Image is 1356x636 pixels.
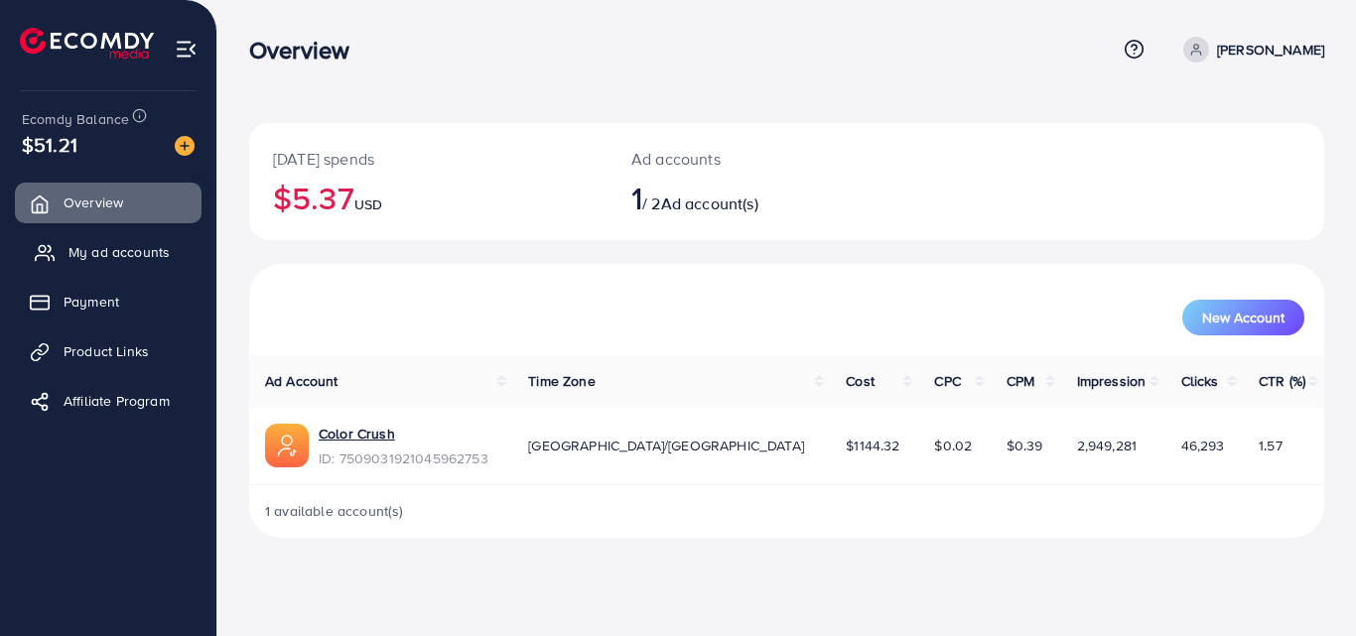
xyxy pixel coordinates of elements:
[1175,37,1324,63] a: [PERSON_NAME]
[1259,436,1283,455] span: 1.57
[1007,371,1034,391] span: CPM
[319,448,488,468] span: ID: 7509031921045962753
[1007,436,1043,455] span: $0.39
[249,36,365,64] h3: Overview
[64,391,170,411] span: Affiliate Program
[319,424,395,444] a: Color Crush
[1077,436,1137,455] span: 2,949,281
[631,175,642,220] span: 1
[631,179,853,216] h2: / 2
[1259,371,1305,391] span: CTR (%)
[846,436,899,455] span: $1144.32
[273,147,584,171] p: [DATE] spends
[631,147,853,171] p: Ad accounts
[846,371,875,391] span: Cost
[273,179,584,216] h2: $5.37
[20,28,154,59] img: logo
[265,424,309,467] img: ic-ads-acc.e4c84228.svg
[661,192,758,214] span: Ad account(s)
[934,436,972,455] span: $0.02
[22,109,129,129] span: Ecomdy Balance
[1202,311,1285,324] span: New Account
[1181,436,1225,455] span: 46,293
[1077,371,1147,391] span: Impression
[354,194,382,214] span: USD
[15,331,202,371] a: Product Links
[1217,38,1324,62] p: [PERSON_NAME]
[265,371,339,391] span: Ad Account
[64,341,149,361] span: Product Links
[175,136,195,156] img: image
[934,371,960,391] span: CPC
[15,183,202,222] a: Overview
[15,232,202,272] a: My ad accounts
[64,292,119,312] span: Payment
[15,381,202,421] a: Affiliate Program
[15,282,202,321] a: Payment
[22,130,77,159] span: $51.21
[528,371,595,391] span: Time Zone
[68,242,170,262] span: My ad accounts
[1182,300,1304,335] button: New Account
[528,436,804,455] span: [GEOGRAPHIC_DATA]/[GEOGRAPHIC_DATA]
[265,501,404,521] span: 1 available account(s)
[1181,371,1219,391] span: Clicks
[64,192,123,212] span: Overview
[175,38,198,61] img: menu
